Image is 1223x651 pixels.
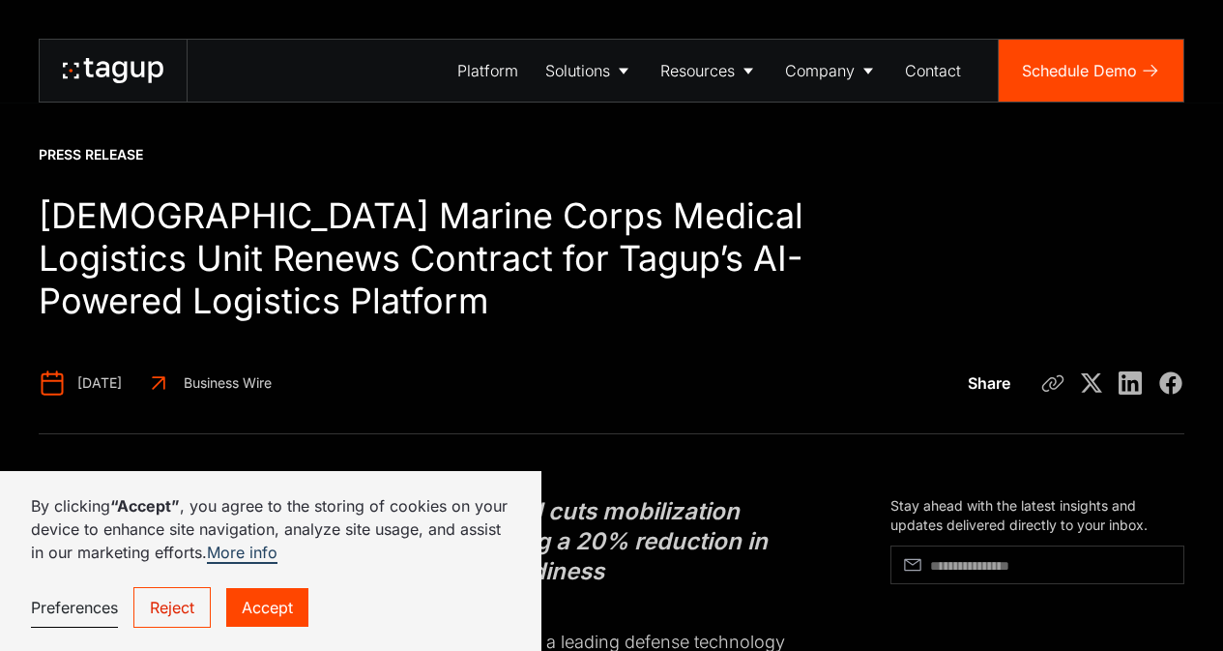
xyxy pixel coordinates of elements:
a: Reject [133,587,211,628]
strong: “Accept” [110,496,180,516]
a: Company [772,40,891,102]
div: Press Release [39,145,143,164]
div: Solutions [545,59,610,82]
iframe: reCAPTCHA [890,592,1096,645]
p: By clicking , you agree to the storing of cookies on your device to enhance site navigation, anal... [31,494,510,564]
a: Accept [226,588,308,627]
a: Solutions [532,40,647,102]
div: Share [968,371,1010,395]
div: Contact [905,59,961,82]
a: Preferences [31,588,118,628]
h1: [DEMOGRAPHIC_DATA] Marine Corps Medical Logistics Unit Renews Contract for Tagup’s AI-Powered Log... [39,195,806,323]
div: Stay ahead with the latest insights and updates delivered directly to your inbox. [890,496,1184,534]
a: Schedule Demo [999,40,1183,102]
a: Resources [647,40,772,102]
a: Contact [891,40,975,102]
div: [DATE] [77,373,122,393]
div: Company [785,59,855,82]
div: Platform [457,59,518,82]
div: Schedule Demo [1022,59,1137,82]
div: Resources [660,59,735,82]
div: Business Wire [184,373,272,393]
a: Business Wire [145,370,272,397]
a: Platform [444,40,532,102]
a: More info [207,543,277,564]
